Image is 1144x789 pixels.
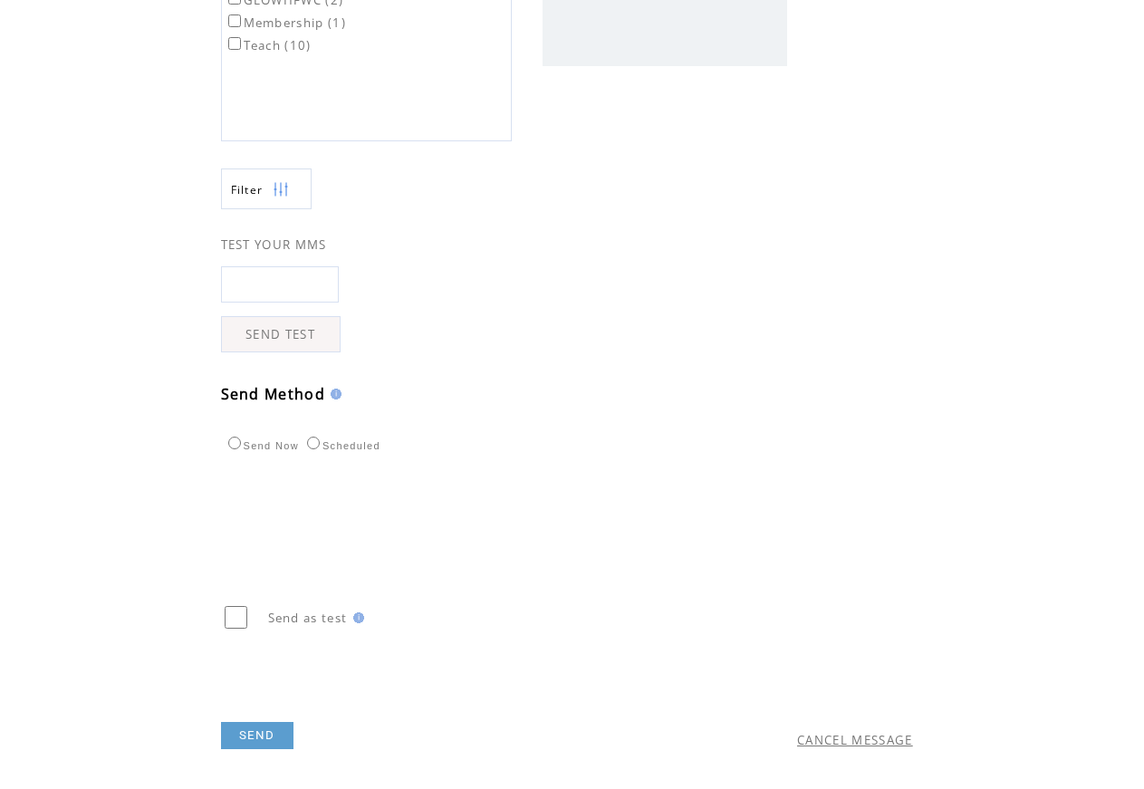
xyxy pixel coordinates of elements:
input: Membership (1) [228,14,241,27]
img: help.gif [325,389,341,399]
label: Send Now [224,440,299,451]
a: SEND [221,722,293,749]
label: Membership (1) [225,14,347,31]
input: Teach (10) [228,37,241,50]
span: TEST YOUR MMS [221,236,327,253]
a: CANCEL MESSAGE [797,732,913,748]
a: Filter [221,168,312,209]
input: Scheduled [307,437,320,449]
span: Show filters [231,182,264,197]
img: help.gif [348,612,364,623]
span: Send as test [268,610,348,626]
label: Scheduled [303,440,380,451]
span: Send Method [221,384,326,404]
img: filters.png [273,169,289,210]
label: Teach (10) [225,37,312,53]
input: Send Now [228,437,241,449]
a: SEND TEST [221,316,341,352]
